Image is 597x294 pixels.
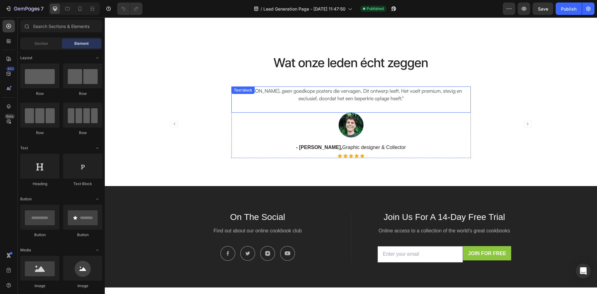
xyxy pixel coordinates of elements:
strong: - [PERSON_NAME], [191,127,237,133]
div: Undo/Redo [117,2,142,15]
p: “[PERSON_NAME], geen goedkope posters die vervagen. Dit ontwerp leeft. Het voelt premium, stevig ... [127,70,365,85]
div: 450 [6,66,15,71]
span: Media [20,247,31,253]
div: Image [20,283,59,289]
span: Button [20,196,32,202]
p: Join Us For A 14-Day Free Trial [247,194,432,205]
span: Lead Generation Page - [DATE] 11:47:50 [263,6,345,12]
div: Row [20,130,59,136]
div: Beta [5,114,15,119]
div: Heading [20,181,59,187]
div: Row [20,91,59,96]
span: Layout [20,55,32,61]
div: Open Intercom Messenger [576,264,591,278]
img: Alt Image [155,229,170,243]
div: Publish [561,6,576,12]
span: Toggle open [92,53,102,63]
span: Toggle open [92,194,102,204]
span: Text [20,145,28,151]
div: Button [20,232,59,238]
p: On The Social [60,194,246,205]
p: Graphic designer & Collector [127,126,365,135]
img: Alt Image [136,229,150,243]
span: Save [538,6,548,12]
p: 7 [41,5,44,12]
button: Publish [556,2,582,15]
div: Image [63,283,102,289]
a: Image Title [116,229,131,243]
a: Image Title [175,229,190,243]
button: JOIN FOR FREE [358,229,406,243]
input: Enter your email [273,229,358,245]
div: Text block [128,70,149,76]
iframe: Design area [105,17,597,294]
span: Section [35,41,48,46]
img: Alt Image [116,229,131,243]
img: Alt Image [175,229,190,243]
input: Search Sections & Elements [20,20,102,32]
button: Save [533,2,553,15]
div: Button [63,232,102,238]
p: Find out about our online cookbook club [60,209,246,218]
a: Image Title [136,229,150,243]
p: Online access to a collection of the world's great cookbooks [247,209,432,218]
span: Published [367,6,384,12]
div: JOIN FOR FREE [363,232,401,240]
button: Carousel Next Arrow [418,101,428,111]
span: Toggle open [92,143,102,153]
span: Element [74,41,89,46]
a: Image Title [155,229,170,243]
span: / [261,6,262,12]
div: Text Block [63,181,102,187]
div: Row [63,91,102,96]
span: Toggle open [92,245,102,255]
div: Row [63,130,102,136]
img: Alt Image [234,95,259,120]
button: 7 [2,2,46,15]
